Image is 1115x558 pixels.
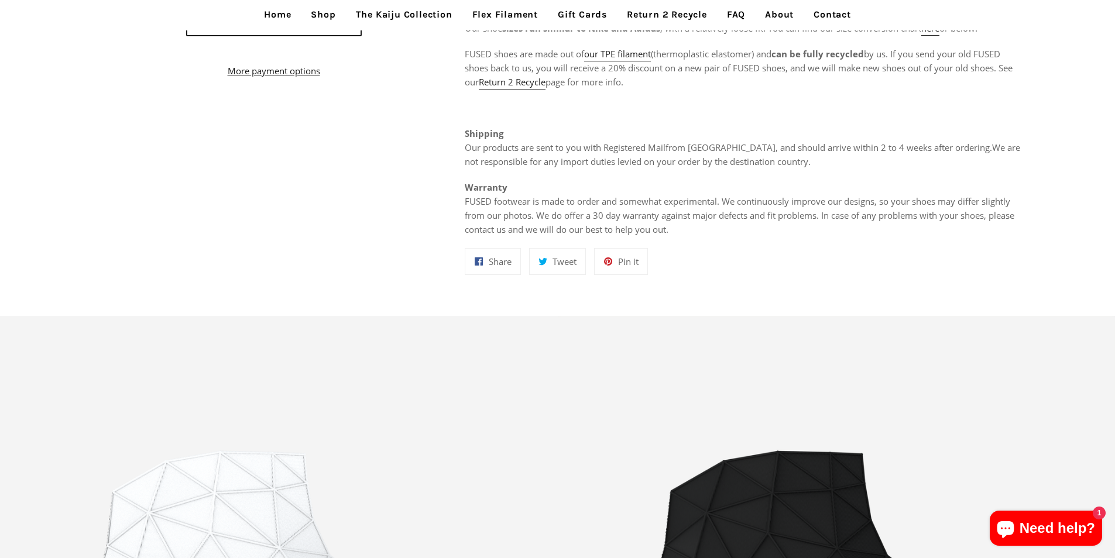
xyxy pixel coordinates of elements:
strong: can be fully recycled [771,48,864,60]
inbox-online-store-chat: Shopify online store chat [986,511,1106,549]
p: Our products are sent to you with Registered Mail , and should arrive within 2 to 4 weeks after o... [465,126,1023,168]
span: FUSED shoes are made out of (thermoplastic elastomer) and by us. If you send your old FUSED shoes... [465,48,1013,89]
span: We are not responsible for any import duties levied on your order by the destination country. [465,142,1020,167]
span: Tweet [553,256,577,267]
a: Return 2 Recycle [479,76,546,89]
a: our TPE filament [584,48,651,61]
strong: sizes run similar to Nike and Adidas [502,22,660,34]
p: FUSED footwear is made to order and somewhat experimental. We continuously improve our designs, s... [465,180,1023,236]
strong: Warranty [465,181,507,193]
a: More payment options [186,64,362,78]
span: Share [489,256,512,267]
strong: Shipping [465,128,503,139]
span: from [GEOGRAPHIC_DATA] [665,142,776,153]
span: Pin it [618,256,639,267]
